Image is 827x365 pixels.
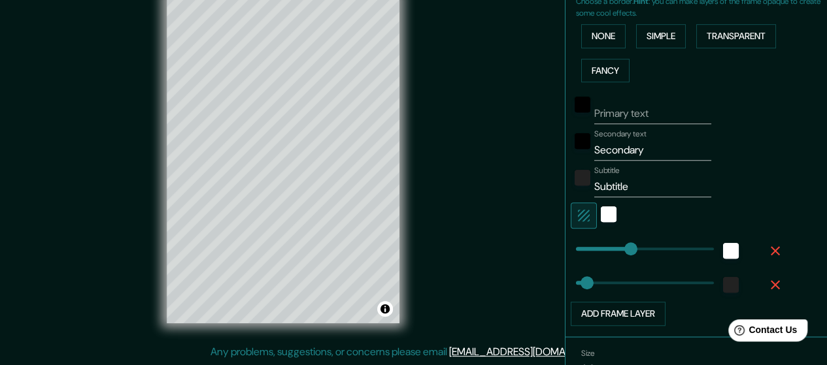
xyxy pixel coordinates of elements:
label: Secondary text [594,129,647,140]
button: Transparent [696,24,776,48]
button: black [575,133,590,149]
button: white [601,206,616,222]
button: Toggle attribution [377,301,393,317]
button: color-222222 [575,170,590,185]
label: Subtitle [594,165,620,176]
button: Add frame layer [571,302,666,326]
button: white [723,243,739,259]
button: Fancy [581,59,630,83]
label: Size [581,347,595,358]
a: [EMAIL_ADDRESS][DOMAIN_NAME] [449,345,611,358]
button: color-222222 [723,277,739,293]
button: None [581,24,626,48]
button: Simple [636,24,686,48]
iframe: Help widget launcher [711,314,813,351]
p: Any problems, suggestions, or concerns please email . [211,344,613,360]
button: black [575,97,590,112]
